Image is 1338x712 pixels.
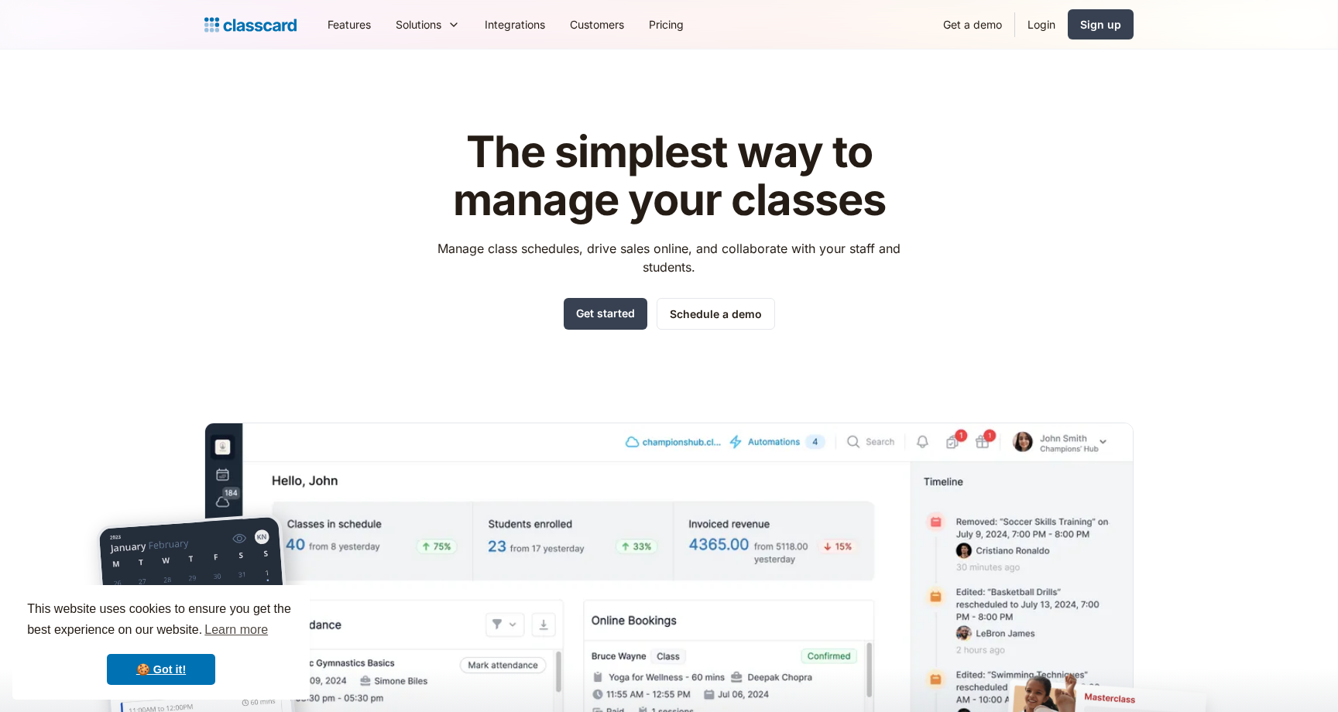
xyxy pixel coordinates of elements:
[12,585,310,700] div: cookieconsent
[1080,16,1121,33] div: Sign up
[27,600,295,642] span: This website uses cookies to ensure you get the best experience on our website.
[424,128,915,224] h1: The simplest way to manage your classes
[636,7,696,42] a: Pricing
[383,7,472,42] div: Solutions
[472,7,557,42] a: Integrations
[107,654,215,685] a: dismiss cookie message
[1068,9,1134,39] a: Sign up
[931,7,1014,42] a: Get a demo
[1015,7,1068,42] a: Login
[204,14,297,36] a: home
[315,7,383,42] a: Features
[557,7,636,42] a: Customers
[564,298,647,330] a: Get started
[424,239,915,276] p: Manage class schedules, drive sales online, and collaborate with your staff and students.
[396,16,441,33] div: Solutions
[657,298,775,330] a: Schedule a demo
[202,618,270,642] a: learn more about cookies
